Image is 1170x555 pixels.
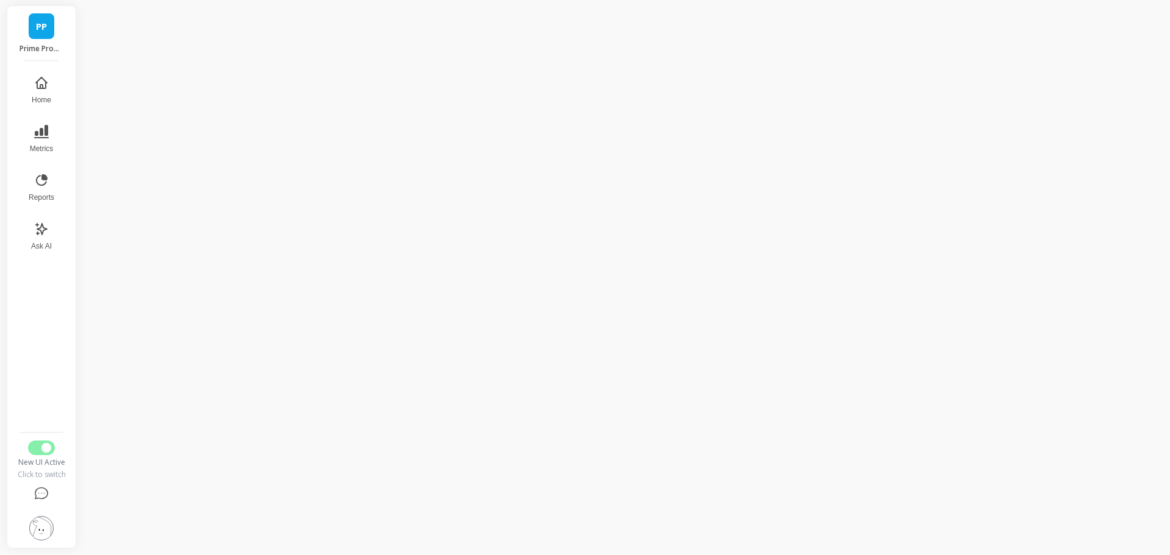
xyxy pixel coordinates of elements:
[21,214,62,258] button: Ask AI
[29,193,54,202] span: Reports
[16,458,66,467] div: New UI Active
[16,470,66,479] div: Click to switch
[36,19,47,34] span: PP
[21,68,62,112] button: Home
[21,117,62,161] button: Metrics
[29,516,54,540] img: profile picture
[32,95,51,105] span: Home
[16,509,66,548] button: Settings
[16,479,66,509] button: Help
[19,44,64,54] p: Prime Prometics™
[31,241,52,251] span: Ask AI
[30,144,54,154] span: Metrics
[21,166,62,210] button: Reports
[28,440,55,455] button: Switch to Legacy UI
